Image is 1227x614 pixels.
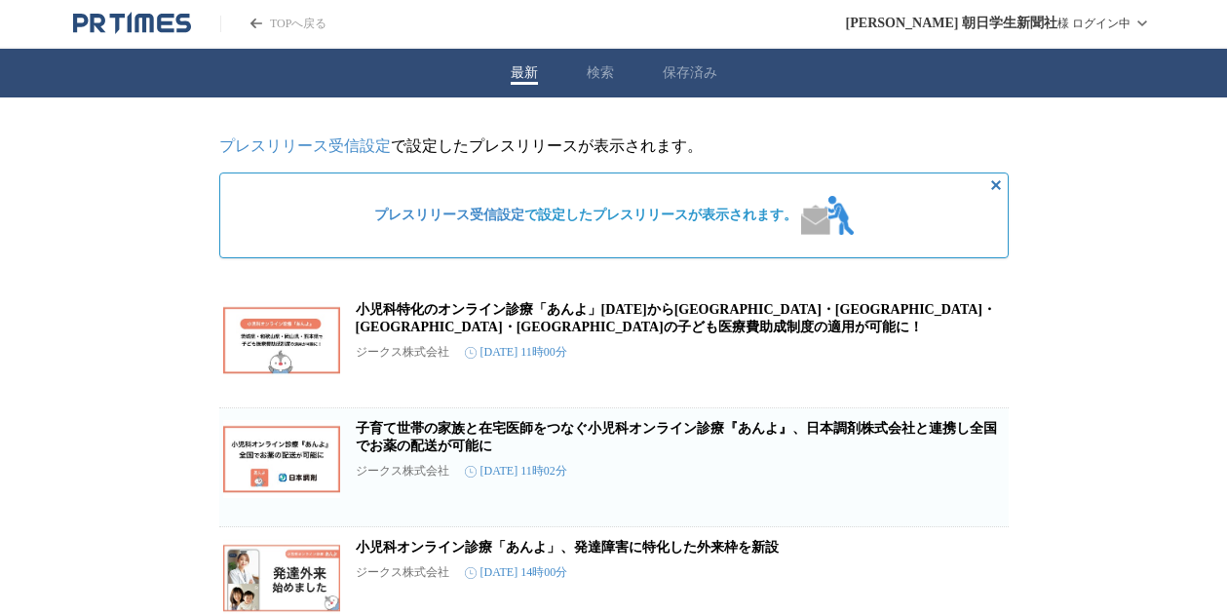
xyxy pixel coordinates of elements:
[356,344,449,361] p: ジークス株式会社
[223,420,340,498] img: 子育て世帯の家族と在宅医師をつなぐ小児科オンライン診療『あんよ』、日本調剤株式会社と連携し全国でお薬の配送が可能に
[511,64,538,82] button: 最新
[374,207,797,224] span: で設定したプレスリリースが表示されます。
[223,301,340,379] img: 小児科特化のオンライン診療「あんよ」2025年9月から茨城県・和歌山県・岡山県・熊本県の子ども医療費助成制度の適用が可能に！
[219,137,391,154] a: プレスリリース受信設定
[356,463,449,480] p: ジークス株式会社
[356,421,997,453] a: 子育て世帯の家族と在宅医師をつなぐ小児科オンライン診療『あんよ』、日本調剤株式会社と連携し全国でお薬の配送が可能に
[356,302,996,334] a: 小児科特化のオンライン診療「あんよ」[DATE]から[GEOGRAPHIC_DATA]・[GEOGRAPHIC_DATA]・[GEOGRAPHIC_DATA]・[GEOGRAPHIC_DATA]...
[663,64,717,82] button: 保存済み
[587,64,614,82] button: 検索
[356,564,449,581] p: ジークス株式会社
[465,564,568,581] time: [DATE] 14時00分
[465,344,567,361] time: [DATE] 11時00分
[465,463,567,480] time: [DATE] 11時02分
[220,16,326,32] a: PR TIMESのトップページはこちら
[356,540,779,555] a: 小児科オンライン診療「あんよ」、発達障害に特化した外来枠を新設
[984,173,1008,197] button: 非表示にする
[846,15,1057,32] span: [PERSON_NAME] 朝日学生新聞社
[374,208,524,222] a: プレスリリース受信設定
[73,12,191,35] a: PR TIMESのトップページはこちら
[219,136,1009,157] p: で設定したプレスリリースが表示されます。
